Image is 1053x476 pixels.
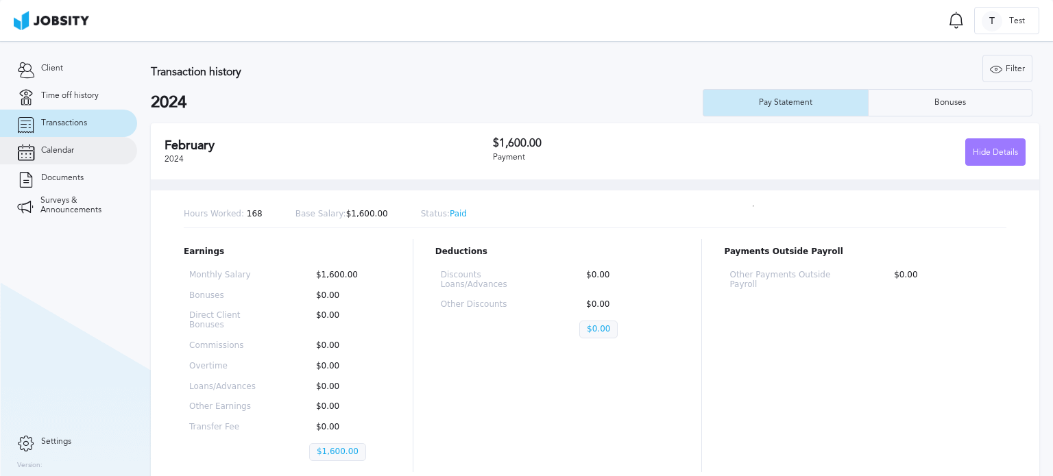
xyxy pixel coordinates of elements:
[887,271,1001,290] p: $0.00
[309,271,385,280] p: $1,600.00
[189,341,265,351] p: Commissions
[184,209,244,218] span: Hours Worked:
[40,196,120,215] span: Surveys & Announcements
[579,300,674,310] p: $0.00
[493,137,760,149] h3: $1,600.00
[17,462,43,470] label: Version:
[309,341,385,351] p: $0.00
[151,93,703,112] h2: 2024
[965,138,1026,166] button: Hide Details
[441,300,535,310] p: Other Discounts
[982,11,1002,32] div: T
[441,271,535,290] p: Discounts Loans/Advances
[421,209,450,218] span: Status:
[703,89,868,116] button: Pay Statement
[309,382,385,392] p: $0.00
[966,139,1025,166] div: Hide Details
[309,291,385,301] p: $0.00
[41,91,99,101] span: Time off history
[165,138,493,153] h2: February
[189,291,265,301] p: Bonuses
[41,64,63,73] span: Client
[579,321,618,338] p: $0.00
[982,55,1032,82] button: Filter
[724,247,1006,257] p: Payments Outside Payroll
[435,247,680,257] p: Deductions
[579,271,674,290] p: $0.00
[295,209,346,218] span: Base Salary:
[41,118,87,128] span: Transactions
[189,271,265,280] p: Monthly Salary
[752,98,819,108] div: Pay Statement
[189,423,265,432] p: Transfer Fee
[309,423,385,432] p: $0.00
[729,271,843,290] p: Other Payments Outside Payroll
[189,311,265,330] p: Direct Client Bonuses
[41,173,84,183] span: Documents
[151,66,633,78] h3: Transaction history
[189,402,265,412] p: Other Earnings
[928,98,973,108] div: Bonuses
[983,55,1032,83] div: Filter
[974,7,1039,34] button: TTest
[41,146,74,155] span: Calendar
[41,437,71,447] span: Settings
[309,311,385,330] p: $0.00
[1002,16,1032,26] span: Test
[189,362,265,371] p: Overtime
[165,154,184,164] span: 2024
[184,247,391,257] p: Earnings
[189,382,265,392] p: Loans/Advances
[184,210,263,219] p: 168
[421,210,467,219] p: Paid
[14,11,89,30] img: ab4bad089aa723f57921c736e9817d99.png
[493,153,760,162] div: Payment
[295,210,388,219] p: $1,600.00
[309,362,385,371] p: $0.00
[309,402,385,412] p: $0.00
[309,443,366,461] p: $1,600.00
[868,89,1033,116] button: Bonuses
